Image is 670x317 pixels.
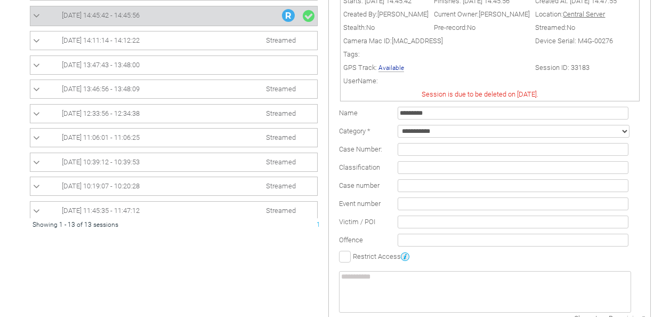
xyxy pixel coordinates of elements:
td: Pre-record: [431,21,532,34]
span: [MAC_ADDRESS] [392,37,443,45]
span: Streamed [266,158,296,166]
span: Tags: [343,50,360,58]
span: 33183 [571,64,590,72]
span: [DATE] 10:39:12 - 10:39:53 [62,158,140,166]
a: [DATE] 13:46:56 - 13:48:09 [33,83,314,96]
span: Streamed [266,109,296,117]
a: [DATE] 10:19:07 - 10:20:28 [33,180,314,193]
span: No [567,23,575,31]
span: Classification [339,163,380,171]
span: Event number [339,200,381,208]
span: [PERSON_NAME] [479,10,530,18]
a: [DATE] 11:06:01 - 11:06:25 [33,131,314,144]
span: Victim / POI [339,218,375,226]
span: Streamed [266,36,296,44]
span: No [467,23,475,31]
td: Created By: [341,7,431,21]
td: Location: [532,7,619,21]
span: [PERSON_NAME] [377,10,429,18]
span: Case Number: [339,145,382,153]
span: 1 [317,221,320,228]
span: Device Serial: [535,37,576,45]
a: [DATE] 14:45:42 - 14:45:56 [33,9,314,23]
td: Streamed: [532,21,619,34]
label: Category * [339,127,370,135]
span: [DATE] 13:47:43 - 13:48:00 [62,61,140,69]
span: Streamed [266,133,296,141]
a: [DATE] 12:33:56 - 12:34:38 [33,107,314,120]
span: M4G-00276 [578,37,613,45]
span: Session is due to be deleted on [DATE]. [422,90,538,98]
span: Streamed [266,182,296,190]
span: Streamed [266,85,296,93]
td: Camera Mac ID: [341,34,532,47]
span: UserName: [343,77,378,85]
td: Current Owner: [431,7,532,21]
label: Name [339,109,358,117]
span: Session ID: [535,64,569,72]
a: [DATE] 13:47:43 - 13:48:00 [33,59,314,72]
span: [DATE] 13:46:56 - 13:48:09 [62,85,140,93]
span: [DATE] 12:33:56 - 12:34:38 [62,109,140,117]
td: Restrict Access [336,249,648,263]
a: [DATE] 10:39:12 - 10:39:53 [33,156,314,169]
td: Stealth: [341,21,431,34]
a: Available [378,64,404,72]
span: Central Server [563,10,605,18]
span: No [366,23,375,31]
span: [DATE] 11:06:01 - 11:06:25 [62,133,140,141]
span: [DATE] 14:11:14 - 14:12:22 [62,36,140,44]
img: R_Indication.svg [282,9,295,22]
a: [DATE] 11:45:35 - 11:47:12 [33,204,314,217]
a: [DATE] 14:11:14 - 14:12:22 [33,34,314,47]
span: Case number [339,181,380,189]
span: Offence [339,236,363,244]
span: Streamed [266,207,296,215]
span: [DATE] 11:45:35 - 11:47:12 [62,207,140,215]
span: Showing 1 - 13 of 13 sessions [33,221,118,228]
span: [DATE] 14:45:42 - 14:45:56 [62,11,140,19]
span: GPS Track: [343,64,377,72]
span: [DATE] 10:19:07 - 10:20:28 [62,182,140,190]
